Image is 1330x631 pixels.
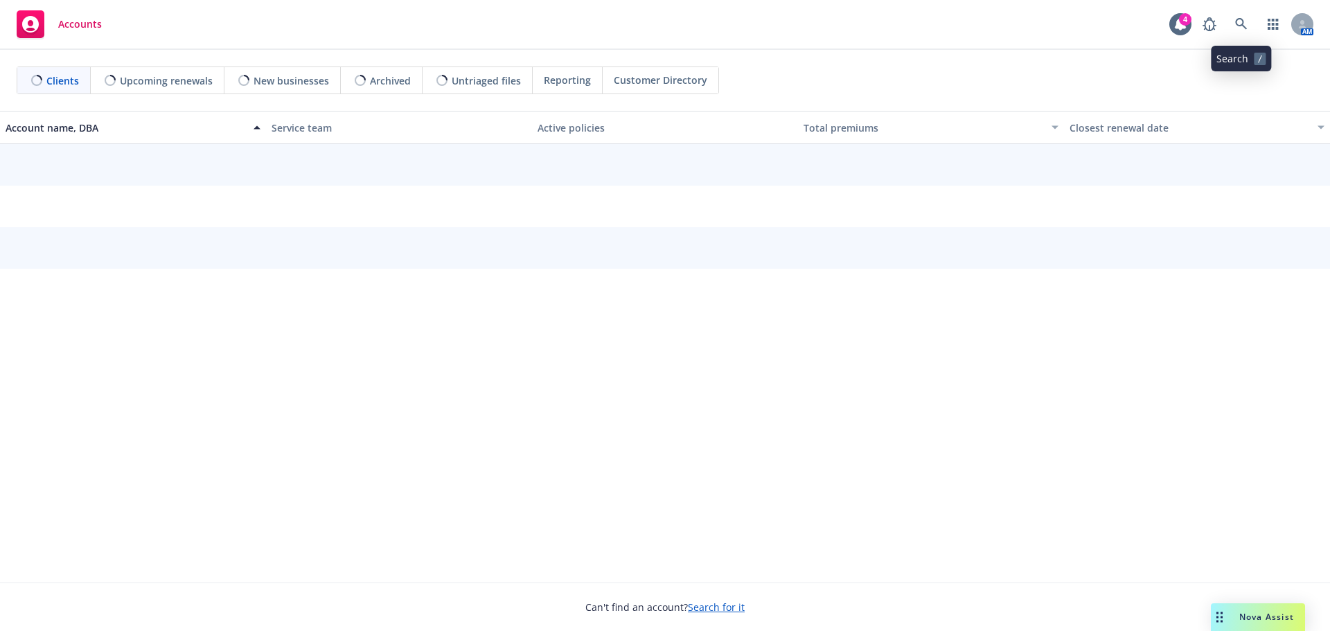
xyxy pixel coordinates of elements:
div: Account name, DBA [6,121,245,135]
span: Untriaged files [452,73,521,88]
span: Clients [46,73,79,88]
span: Upcoming renewals [120,73,213,88]
span: Can't find an account? [585,600,745,614]
div: Total premiums [804,121,1043,135]
button: Nova Assist [1211,603,1305,631]
span: Accounts [58,19,102,30]
div: Active policies [538,121,792,135]
a: Search [1227,10,1255,38]
a: Switch app [1259,10,1287,38]
span: Customer Directory [614,73,707,87]
a: Accounts [11,5,107,44]
div: 4 [1179,13,1191,26]
span: Archived [370,73,411,88]
span: Nova Assist [1239,611,1294,623]
div: Drag to move [1211,603,1228,631]
a: Search for it [688,601,745,614]
span: New businesses [254,73,329,88]
a: Report a Bug [1196,10,1223,38]
button: Active policies [532,111,798,144]
button: Service team [266,111,532,144]
button: Closest renewal date [1064,111,1330,144]
div: Closest renewal date [1070,121,1309,135]
button: Total premiums [798,111,1064,144]
div: Service team [272,121,526,135]
span: Reporting [544,73,591,87]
